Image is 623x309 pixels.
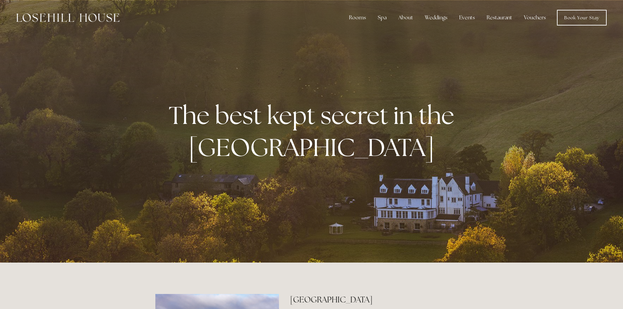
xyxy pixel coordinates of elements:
[16,13,119,22] img: Losehill House
[344,11,371,24] div: Rooms
[454,11,480,24] div: Events
[420,11,453,24] div: Weddings
[393,11,418,24] div: About
[169,99,459,163] strong: The best kept secret in the [GEOGRAPHIC_DATA]
[372,11,392,24] div: Spa
[290,294,468,305] h2: [GEOGRAPHIC_DATA]
[519,11,551,24] a: Vouchers
[481,11,517,24] div: Restaurant
[557,10,607,26] a: Book Your Stay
